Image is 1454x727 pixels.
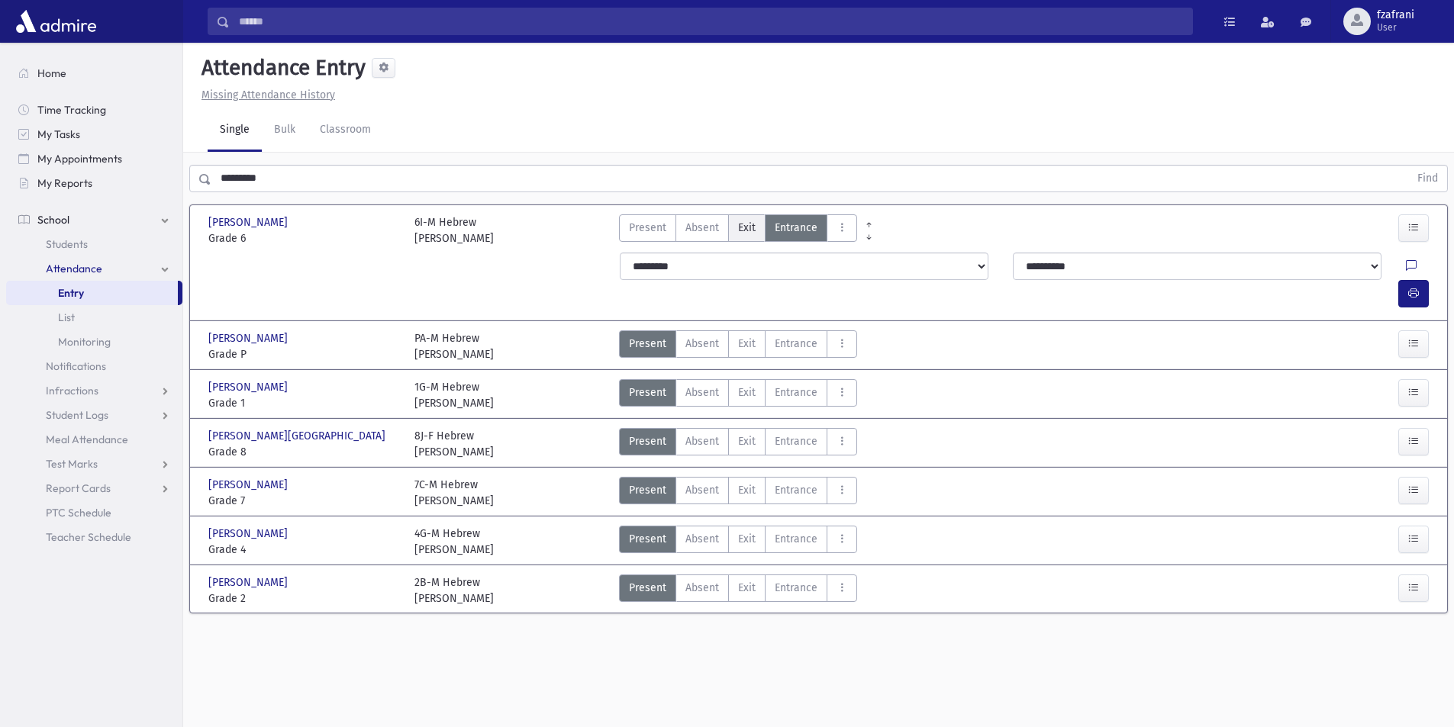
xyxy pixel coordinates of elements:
span: Home [37,66,66,80]
div: 6I-M Hebrew [PERSON_NAME] [414,214,494,246]
span: Attendance [46,262,102,275]
span: Grade P [208,346,399,362]
div: AttTypes [619,574,857,606]
a: Infractions [6,378,182,403]
span: Students [46,237,88,251]
span: Monitoring [58,335,111,349]
span: Entrance [775,580,817,596]
span: Exit [738,433,756,449]
div: 8J-F Hebrew [PERSON_NAME] [414,428,494,460]
a: Test Marks [6,452,182,476]
div: 7C-M Hebrew [PERSON_NAME] [414,477,494,509]
a: Bulk [262,109,308,152]
a: Report Cards [6,476,182,500]
input: Search [230,8,1192,35]
a: Meal Attendance [6,427,182,452]
span: Test Marks [46,457,98,471]
span: Exit [738,482,756,498]
a: Monitoring [6,330,182,354]
span: fzafrani [1377,9,1414,21]
span: [PERSON_NAME] [208,214,291,230]
span: Present [629,336,666,352]
span: Entrance [775,336,817,352]
a: Single [208,109,262,152]
span: Absent [685,531,719,547]
span: List [58,310,75,324]
span: [PERSON_NAME][GEOGRAPHIC_DATA] [208,428,388,444]
span: Present [629,384,666,400]
span: [PERSON_NAME] [208,379,291,395]
a: Attendance [6,256,182,281]
a: Students [6,232,182,256]
a: Home [6,61,182,85]
span: Grade 4 [208,542,399,558]
span: Report Cards [46,481,111,495]
div: 1G-M Hebrew [PERSON_NAME] [414,379,494,411]
span: Exit [738,580,756,596]
a: Teacher Schedule [6,525,182,549]
span: Grade 1 [208,395,399,411]
span: PTC Schedule [46,506,111,520]
div: AttTypes [619,428,857,460]
a: List [6,305,182,330]
div: AttTypes [619,526,857,558]
span: Student Logs [46,408,108,422]
a: My Reports [6,171,182,195]
span: Absent [685,384,719,400]
div: AttTypes [619,330,857,362]
div: 4G-M Hebrew [PERSON_NAME] [414,526,494,558]
span: Entrance [775,433,817,449]
span: Entrance [775,531,817,547]
span: Entrance [775,384,817,400]
span: My Tasks [37,127,80,141]
span: Grade 6 [208,230,399,246]
span: My Reports [37,176,92,190]
span: Exit [738,336,756,352]
span: Present [629,433,666,449]
span: Exit [738,384,756,400]
h5: Attendance Entry [195,55,366,81]
span: Grade 8 [208,444,399,460]
span: User [1377,21,1414,34]
span: Absent [685,336,719,352]
span: [PERSON_NAME] [208,574,291,590]
span: Grade 7 [208,493,399,509]
span: Time Tracking [37,103,106,117]
span: Notifications [46,359,106,373]
span: Absent [685,220,719,236]
span: Exit [738,220,756,236]
span: Teacher Schedule [46,530,131,544]
span: School [37,213,69,227]
div: AttTypes [619,379,857,411]
button: Find [1408,166,1447,191]
span: My Appointments [37,152,122,166]
span: Present [629,220,666,236]
div: 2B-M Hebrew [PERSON_NAME] [414,574,494,606]
a: My Appointments [6,146,182,171]
span: Present [629,580,666,596]
a: PTC Schedule [6,500,182,525]
div: AttTypes [619,214,857,246]
span: Entrance [775,482,817,498]
span: Absent [685,482,719,498]
span: Absent [685,580,719,596]
a: Student Logs [6,403,182,427]
span: Infractions [46,384,98,397]
a: Classroom [308,109,383,152]
span: [PERSON_NAME] [208,477,291,493]
a: My Tasks [6,122,182,146]
span: [PERSON_NAME] [208,526,291,542]
a: School [6,207,182,232]
span: Absent [685,433,719,449]
img: AdmirePro [12,6,100,37]
span: Entrance [775,220,817,236]
span: Entry [58,286,84,300]
span: Meal Attendance [46,433,128,446]
div: PA-M Hebrew [PERSON_NAME] [414,330,494,362]
a: Entry [6,281,178,305]
u: Missing Attendance History [201,88,335,101]
a: Missing Attendance History [195,88,335,101]
a: Time Tracking [6,98,182,122]
span: Present [629,531,666,547]
span: Present [629,482,666,498]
